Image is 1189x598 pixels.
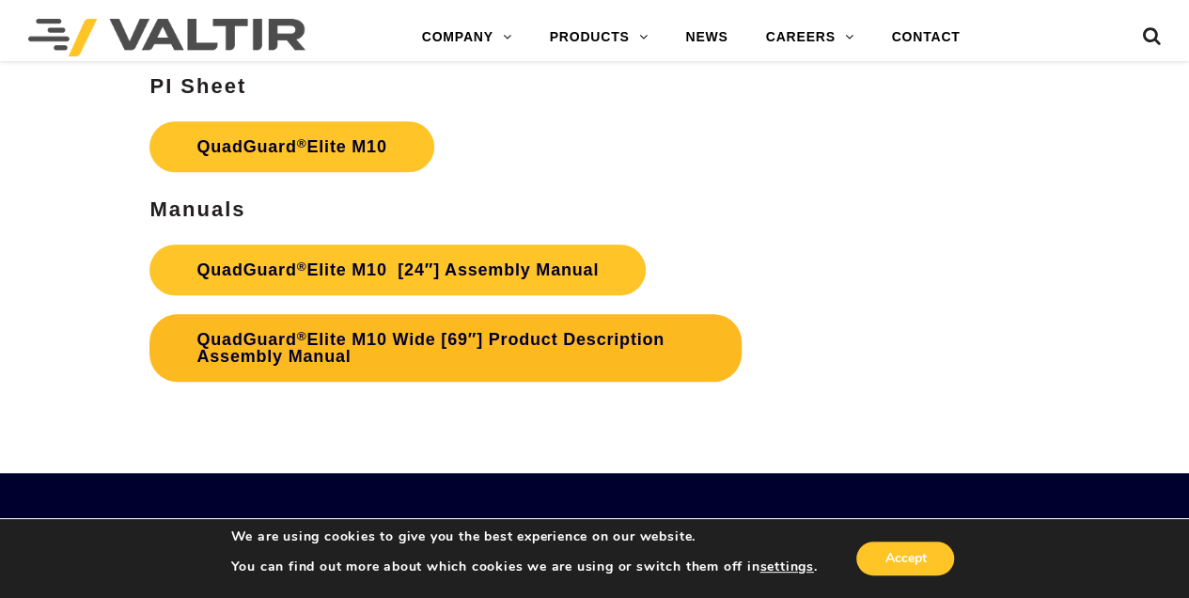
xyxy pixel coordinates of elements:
[297,136,307,150] sup: ®
[747,19,873,56] a: CAREERS
[297,260,307,274] sup: ®
[231,559,818,575] p: You can find out more about which cookies we are using or switch them off in .
[759,559,813,575] button: settings
[403,19,531,56] a: COMPANY
[856,542,954,575] button: Accept
[149,197,245,221] strong: Manuals
[666,19,746,56] a: NEWS
[149,121,433,172] a: QuadGuard®Elite M10
[231,528,818,545] p: We are using cookies to give you the best experience on our website.
[872,19,978,56] a: CONTACT
[149,74,246,98] strong: PI Sheet
[297,329,307,343] sup: ®
[149,244,646,295] a: QuadGuard®Elite M10 [24″] Assembly Manual
[28,19,305,56] img: Valtir
[531,19,667,56] a: PRODUCTS
[149,314,742,382] a: QuadGuard®Elite M10 Wide [69″] Product Description Assembly Manual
